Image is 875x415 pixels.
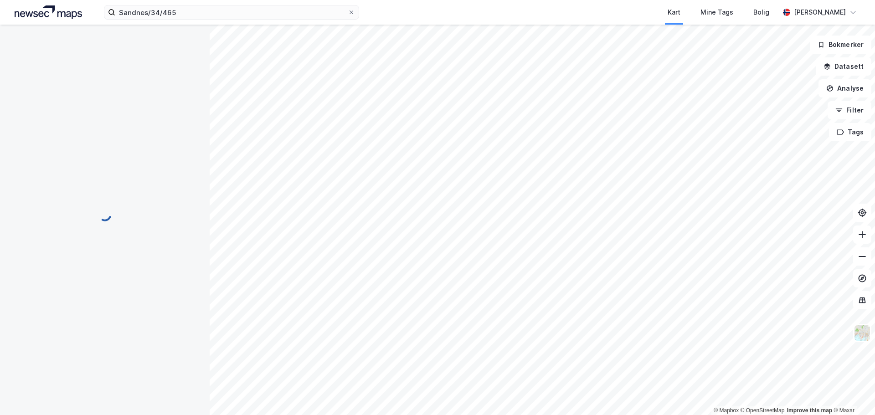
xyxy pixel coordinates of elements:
[829,123,871,141] button: Tags
[98,207,112,222] img: spinner.a6d8c91a73a9ac5275cf975e30b51cfb.svg
[15,5,82,19] img: logo.a4113a55bc3d86da70a041830d287a7e.svg
[714,407,739,414] a: Mapbox
[794,7,846,18] div: [PERSON_NAME]
[816,57,871,76] button: Datasett
[828,101,871,119] button: Filter
[854,324,871,342] img: Z
[753,7,769,18] div: Bolig
[700,7,733,18] div: Mine Tags
[787,407,832,414] a: Improve this map
[829,371,875,415] div: Kontrollprogram for chat
[115,5,348,19] input: Søk på adresse, matrikkel, gårdeiere, leietakere eller personer
[818,79,871,97] button: Analyse
[829,371,875,415] iframe: Chat Widget
[668,7,680,18] div: Kart
[810,36,871,54] button: Bokmerker
[741,407,785,414] a: OpenStreetMap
